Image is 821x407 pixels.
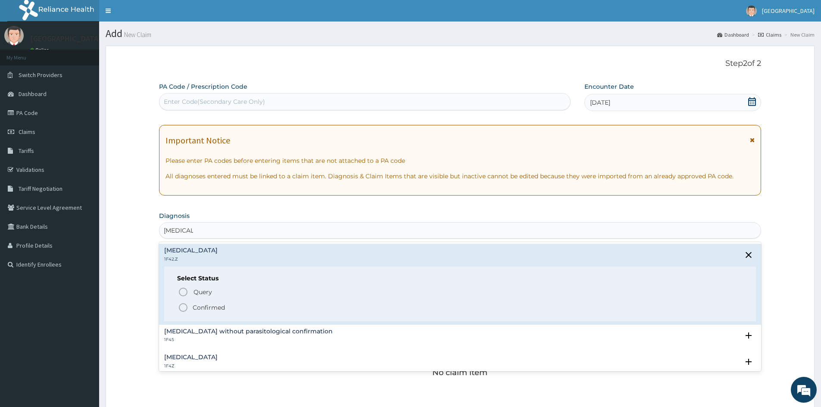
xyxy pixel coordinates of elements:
li: New Claim [782,31,815,38]
i: open select status [743,330,754,341]
p: 1F4Z [164,363,218,369]
span: Claims [19,128,35,136]
p: No claim item [432,368,487,377]
p: 1F42.Z [164,256,218,262]
span: [GEOGRAPHIC_DATA] [762,7,815,15]
p: [GEOGRAPHIC_DATA] [30,35,101,43]
i: status option query [178,287,188,297]
img: User Image [4,26,24,45]
p: Step 2 of 2 [159,59,761,68]
span: Switch Providers [19,71,62,79]
p: 1F45 [164,337,333,343]
h1: Add [106,28,815,39]
span: Tariff Negotiation [19,185,62,193]
img: d_794563401_company_1708531726252_794563401 [16,43,35,65]
p: Confirmed [193,303,225,312]
div: Chat with us now [45,48,145,59]
textarea: Type your message and hit 'Enter' [4,235,164,265]
a: Dashboard [717,31,749,38]
span: We're online! [50,109,119,196]
span: Dashboard [19,90,47,98]
p: Please enter PA codes before entering items that are not attached to a PA code [165,156,755,165]
a: Claims [758,31,781,38]
label: Diagnosis [159,211,190,220]
a: Online [30,47,51,53]
h1: Important Notice [165,136,230,145]
i: open select status [743,357,754,367]
div: Enter Code(Secondary Care Only) [164,97,265,106]
h4: [MEDICAL_DATA] [164,247,218,254]
img: User Image [746,6,757,16]
i: close select status [743,250,754,260]
label: Encounter Date [584,82,634,91]
small: New Claim [122,31,151,38]
label: PA Code / Prescription Code [159,82,247,91]
span: [DATE] [590,98,610,107]
h4: [MEDICAL_DATA] [164,354,218,360]
h4: [MEDICAL_DATA] without parasitological confirmation [164,328,333,335]
p: All diagnoses entered must be linked to a claim item. Diagnosis & Claim Items that are visible bu... [165,172,755,180]
span: Query [194,288,212,296]
h6: Select Status [177,275,743,282]
div: Minimize live chat window [141,4,162,25]
span: Tariffs [19,147,34,155]
i: status option filled [178,302,188,313]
